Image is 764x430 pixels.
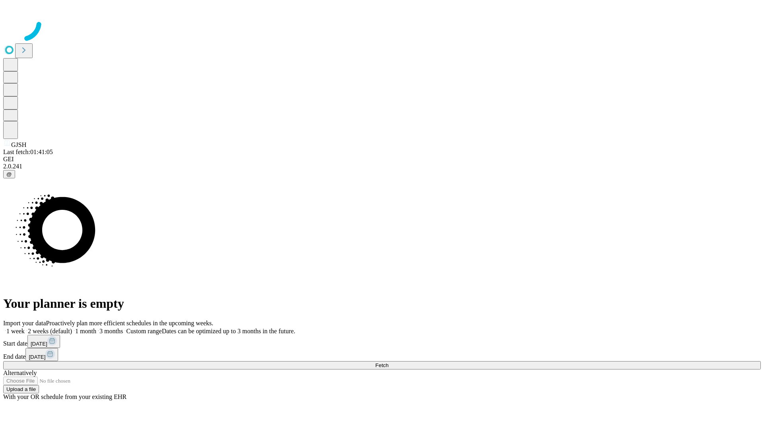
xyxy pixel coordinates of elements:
[375,362,388,368] span: Fetch
[3,348,761,361] div: End date
[31,341,47,347] span: [DATE]
[25,348,58,361] button: [DATE]
[126,328,162,334] span: Custom range
[11,141,26,148] span: GJSH
[99,328,123,334] span: 3 months
[3,335,761,348] div: Start date
[3,156,761,163] div: GEI
[3,163,761,170] div: 2.0.241
[3,149,53,155] span: Last fetch: 01:41:05
[3,170,15,178] button: @
[162,328,295,334] span: Dates can be optimized up to 3 months in the future.
[46,320,213,326] span: Proactively plan more efficient schedules in the upcoming weeks.
[75,328,96,334] span: 1 month
[27,335,60,348] button: [DATE]
[29,354,45,360] span: [DATE]
[3,320,46,326] span: Import your data
[3,361,761,369] button: Fetch
[3,296,761,311] h1: Your planner is empty
[6,171,12,177] span: @
[3,369,37,376] span: Alternatively
[6,328,25,334] span: 1 week
[3,393,127,400] span: With your OR schedule from your existing EHR
[3,385,39,393] button: Upload a file
[28,328,72,334] span: 2 weeks (default)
